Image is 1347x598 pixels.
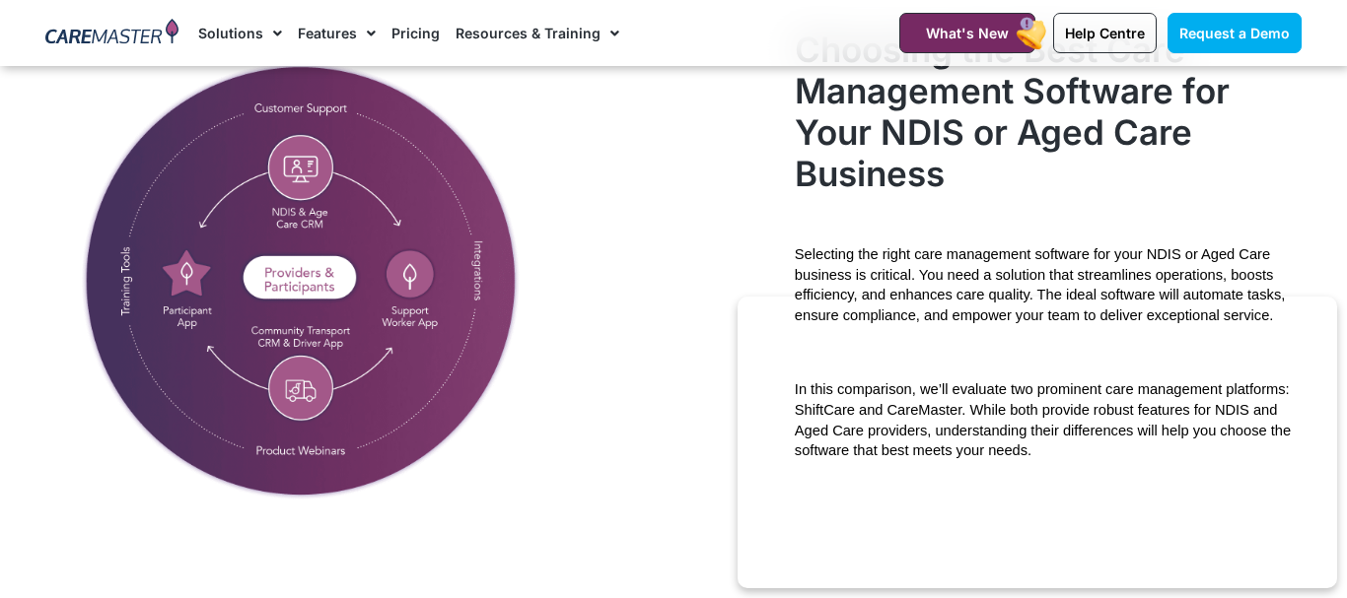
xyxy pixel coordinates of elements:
img: CareMaster Logo [45,19,178,48]
span: Request a Demo [1179,25,1290,41]
iframe: Popup CTA [738,297,1337,588]
span: Selecting the right care management software for your NDIS or Aged Care business is critical. You... [795,246,1290,323]
img: caremaster-ndis-participant-centric [45,29,556,527]
h2: Choosing the Best Care Management Software for Your NDIS or Aged Care Business [795,29,1302,194]
a: What's New [899,13,1035,53]
span: Help Centre [1065,25,1145,41]
a: Help Centre [1053,13,1157,53]
span: What's New [926,25,1009,41]
a: Request a Demo [1168,13,1302,53]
